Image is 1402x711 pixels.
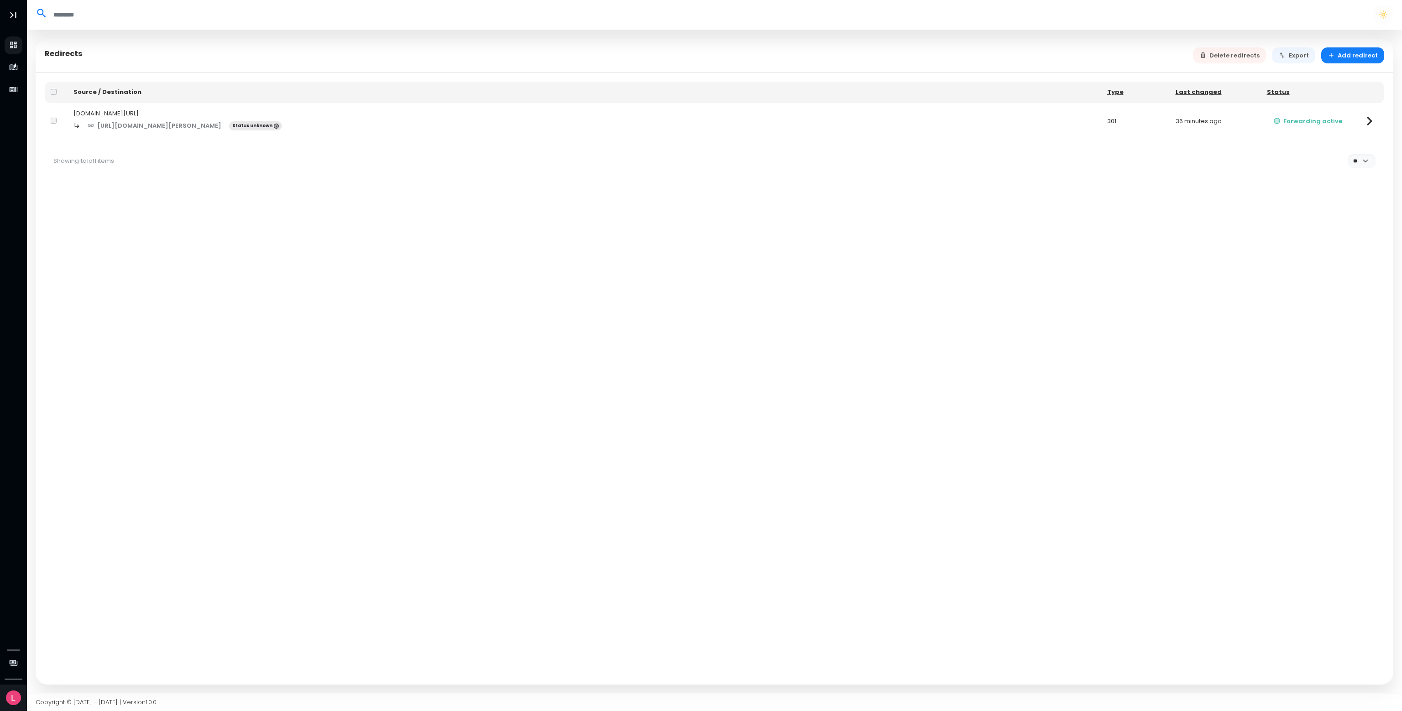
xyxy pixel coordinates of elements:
[1170,82,1261,103] th: Last changed
[1261,82,1355,103] th: Status
[53,156,114,165] span: Showing 1 to 1 of 1 items
[1170,103,1261,140] td: 36 minutes ago
[68,82,1101,103] th: Source / Destination
[36,698,157,706] span: Copyright © [DATE] - [DATE] | Version 1.0.0
[229,121,282,130] span: Status unknown
[6,690,21,706] img: Avatar
[1101,82,1170,103] th: Type
[45,49,83,58] h5: Redirects
[73,109,1095,118] div: [DOMAIN_NAME][URL]
[1321,47,1385,63] button: Add redirect
[1101,103,1170,140] td: 301
[1348,154,1375,167] select: Per
[5,6,22,24] button: Toggle Aside
[81,118,228,134] a: [URL][DOMAIN_NAME][PERSON_NAME]
[1267,113,1349,129] button: Forwarding active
